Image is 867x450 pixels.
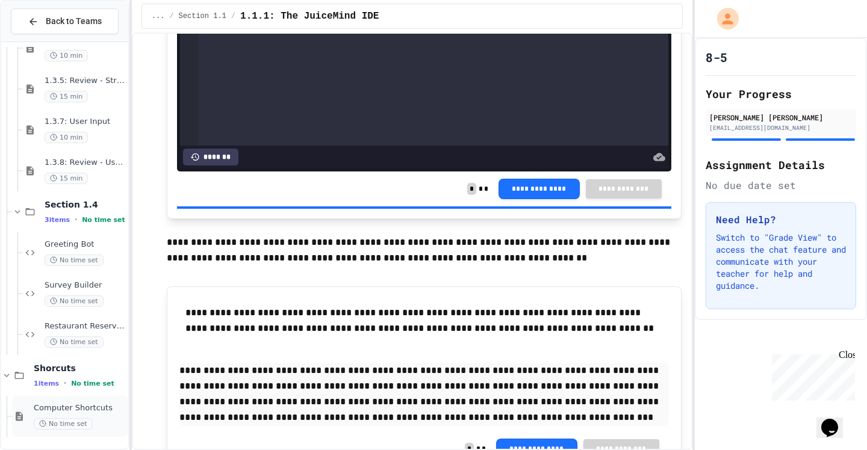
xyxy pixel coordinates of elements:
[34,403,126,413] span: Computer Shortcuts
[11,8,119,34] button: Back to Teams
[169,11,173,21] span: /
[709,112,853,123] div: [PERSON_NAME] [PERSON_NAME]
[64,378,66,388] span: •
[716,232,846,292] p: Switch to "Grade View" to access the chat feature and communicate with your teacher for help and ...
[71,380,114,387] span: No time set
[45,91,88,102] span: 15 min
[179,11,226,21] span: Section 1.1
[45,76,126,86] span: 1.3.5: Review - String Operators
[231,11,235,21] span: /
[34,418,93,430] span: No time set
[45,239,126,250] span: Greeting Bot
[46,15,102,28] span: Back to Teams
[45,254,104,266] span: No time set
[45,173,88,184] span: 15 min
[45,336,104,348] span: No time set
[45,216,70,224] span: 3 items
[709,123,853,132] div: [EMAIL_ADDRESS][DOMAIN_NAME]
[706,49,727,66] h1: 8-5
[45,117,126,127] span: 1.3.7: User Input
[45,295,104,307] span: No time set
[716,212,846,227] h3: Need Help?
[240,9,379,23] span: 1.1.1: The JuiceMind IDE
[706,156,856,173] h2: Assignment Details
[706,85,856,102] h2: Your Progress
[45,199,126,210] span: Section 1.4
[5,5,83,76] div: Chat with us now!Close
[45,280,126,291] span: Survey Builder
[82,216,125,224] span: No time set
[45,50,88,61] span: 10 min
[816,402,855,438] iframe: chat widget
[75,215,77,224] span: •
[152,11,165,21] span: ...
[45,158,126,168] span: 1.3.8: Review - User Input
[706,178,856,193] div: No due date set
[45,321,126,331] span: Restaurant Reservation System
[767,350,855,401] iframe: chat widget
[34,380,59,387] span: 1 items
[704,5,742,32] div: My Account
[34,363,126,374] span: Shorcuts
[45,132,88,143] span: 10 min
